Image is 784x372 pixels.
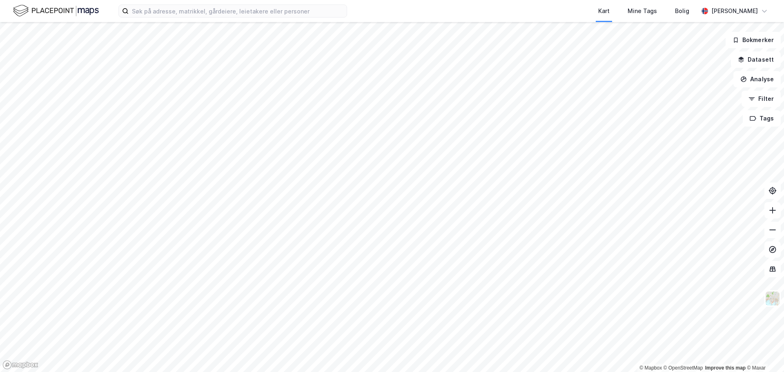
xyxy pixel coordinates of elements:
[705,365,746,371] a: Improve this map
[765,291,780,306] img: Z
[664,365,703,371] a: OpenStreetMap
[743,333,784,372] iframe: Chat Widget
[733,71,781,87] button: Analyse
[743,333,784,372] div: Kontrollprogram for chat
[675,6,689,16] div: Bolig
[2,360,38,370] a: Mapbox homepage
[13,4,99,18] img: logo.f888ab2527a4732fd821a326f86c7f29.svg
[742,91,781,107] button: Filter
[129,5,347,17] input: Søk på adresse, matrikkel, gårdeiere, leietakere eller personer
[726,32,781,48] button: Bokmerker
[731,51,781,68] button: Datasett
[628,6,657,16] div: Mine Tags
[598,6,610,16] div: Kart
[711,6,758,16] div: [PERSON_NAME]
[743,110,781,127] button: Tags
[639,365,662,371] a: Mapbox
